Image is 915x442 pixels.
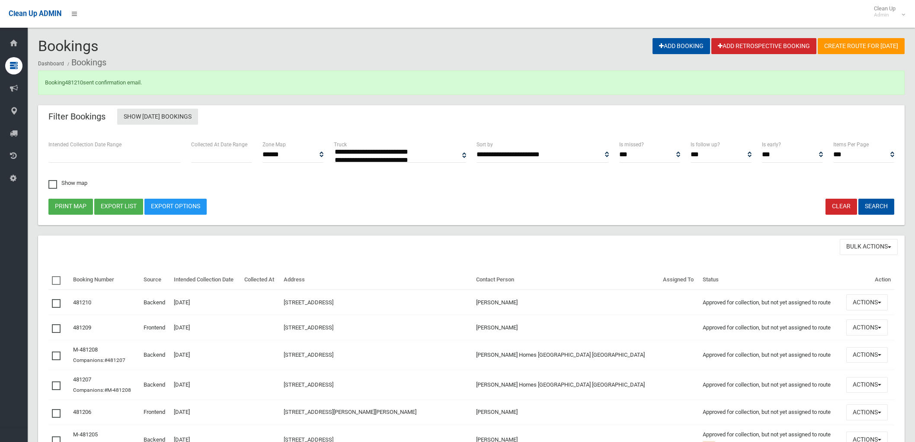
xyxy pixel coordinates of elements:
button: Actions [846,319,888,336]
a: Create route for [DATE] [818,38,905,54]
td: Backend [140,290,170,315]
td: Frontend [140,400,170,425]
th: Assigned To [659,270,699,290]
th: Contact Person [473,270,659,290]
a: Clear [825,199,857,215]
td: Approved for collection, but not yet assigned to route [699,315,843,340]
a: Show [DATE] Bookings [117,109,198,125]
td: [PERSON_NAME] [473,290,659,315]
th: Address [280,270,473,290]
th: Status [699,270,843,290]
a: 481210 [73,299,91,306]
span: Show map [48,180,87,186]
button: Search [858,199,894,215]
td: Backend [140,370,170,400]
button: Export list [94,199,143,215]
li: Bookings [65,55,106,71]
button: Actions [846,377,888,393]
span: Clean Up ADMIN [9,10,61,18]
a: #M-481208 [104,387,131,393]
button: Actions [846,347,888,363]
td: [DATE] [170,315,241,340]
td: [DATE] [170,340,241,370]
th: Source [140,270,170,290]
label: Truck [334,140,347,149]
td: Approved for collection, but not yet assigned to route [699,400,843,425]
a: #481207 [104,357,125,363]
td: Approved for collection, but not yet assigned to route [699,340,843,370]
th: Booking Number [70,270,140,290]
header: Filter Bookings [38,108,116,125]
a: 481209 [73,324,91,331]
a: M-481205 [73,431,98,438]
td: [PERSON_NAME] Homes [GEOGRAPHIC_DATA] [GEOGRAPHIC_DATA] [473,370,659,400]
a: 481206 [73,409,91,415]
button: Print map [48,199,93,215]
td: [PERSON_NAME] [473,315,659,340]
td: Frontend [140,315,170,340]
button: Bulk Actions [840,239,898,255]
a: Dashboard [38,61,64,67]
a: M-481208 [73,346,98,353]
td: Approved for collection, but not yet assigned to route [699,370,843,400]
a: Export Options [144,199,207,215]
a: Add Booking [653,38,710,54]
small: Companions: [73,387,132,393]
th: Intended Collection Date [170,270,241,290]
td: [DATE] [170,400,241,425]
td: Backend [140,340,170,370]
a: [STREET_ADDRESS] [284,381,333,388]
small: Admin [874,12,896,18]
a: [STREET_ADDRESS][PERSON_NAME][PERSON_NAME] [284,409,416,415]
th: Collected At [241,270,280,290]
span: Clean Up [870,5,904,18]
td: [PERSON_NAME] [473,400,659,425]
td: [PERSON_NAME] Homes [GEOGRAPHIC_DATA] [GEOGRAPHIC_DATA] [473,340,659,370]
a: [STREET_ADDRESS] [284,352,333,358]
button: Actions [846,294,888,310]
small: Companions: [73,357,127,363]
span: Bookings [38,37,99,55]
td: Approved for collection, but not yet assigned to route [699,290,843,315]
a: Add Retrospective Booking [711,38,816,54]
a: [STREET_ADDRESS] [284,324,333,331]
a: 481210 [65,79,83,86]
td: [DATE] [170,370,241,400]
button: Actions [846,404,888,420]
a: 481207 [73,376,91,383]
td: [DATE] [170,290,241,315]
div: Booking sent confirmation email. [38,71,905,95]
th: Action [843,270,894,290]
a: [STREET_ADDRESS] [284,299,333,306]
